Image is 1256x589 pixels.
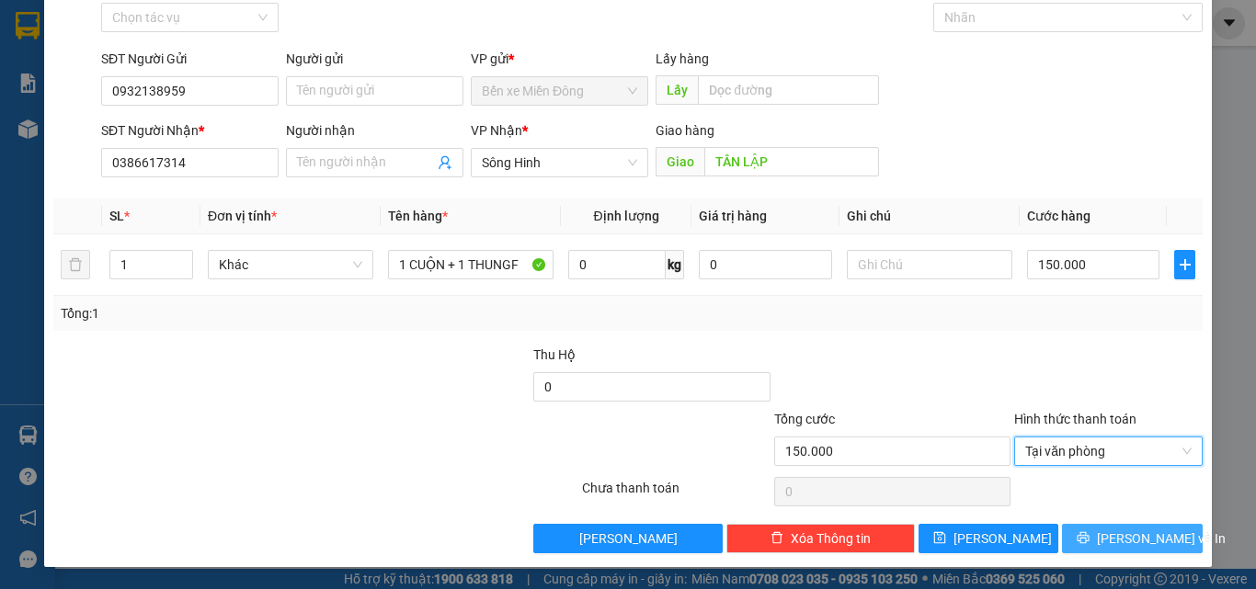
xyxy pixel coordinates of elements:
[699,209,767,223] span: Giá trị hàng
[1027,209,1090,223] span: Cước hàng
[286,49,463,69] div: Người gửi
[666,250,684,279] span: kg
[1014,412,1136,426] label: Hình thức thanh toán
[471,49,648,69] div: VP gửi
[580,478,772,510] div: Chưa thanh toán
[698,75,879,105] input: Dọc đường
[131,16,260,60] div: VP Đắk Lắk
[847,250,1012,279] input: Ghi Chú
[16,130,260,176] div: Tên hàng: 1 CỤC ĐEN ( : 1 )
[593,209,658,223] span: Định lượng
[791,528,871,549] span: Xóa Thông tin
[656,75,698,105] span: Lấy
[1025,437,1192,465] span: Tại văn phòng
[533,524,722,553] button: [PERSON_NAME]
[438,155,452,170] span: user-add
[131,17,176,37] span: Nhận:
[14,98,42,118] span: CR :
[919,524,1059,553] button: save[PERSON_NAME]
[482,149,637,176] span: Sông Hinh
[1097,528,1226,549] span: [PERSON_NAME] và In
[471,123,522,138] span: VP Nhận
[933,531,946,546] span: save
[61,303,486,323] div: Tổng: 1
[388,209,448,223] span: Tên hàng
[14,96,121,119] div: 50.000
[219,251,362,278] span: Khác
[1077,531,1090,546] span: printer
[286,120,463,141] div: Người nhận
[131,60,260,85] div: 0374444777
[16,17,44,37] span: Gửi:
[656,123,714,138] span: Giao hàng
[656,51,709,66] span: Lấy hàng
[109,209,124,223] span: SL
[726,524,915,553] button: deleteXóa Thông tin
[839,198,1020,234] th: Ghi chú
[1174,250,1195,279] button: plus
[1062,524,1203,553] button: printer[PERSON_NAME] và In
[771,531,783,546] span: delete
[482,77,637,105] span: Bến xe Miền Đông
[1175,257,1194,272] span: plus
[699,250,831,279] input: 0
[61,250,90,279] button: delete
[101,49,279,69] div: SĐT Người Gửi
[953,528,1052,549] span: [PERSON_NAME]
[656,147,704,176] span: Giao
[579,528,678,549] span: [PERSON_NAME]
[704,147,879,176] input: Dọc đường
[16,16,119,60] div: Bến xe Miền Đông
[388,250,554,279] input: VD: Bàn, Ghế
[101,120,279,141] div: SĐT Người Nhận
[774,412,835,426] span: Tổng cước
[208,209,277,223] span: Đơn vị tính
[533,347,576,362] span: Thu Hộ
